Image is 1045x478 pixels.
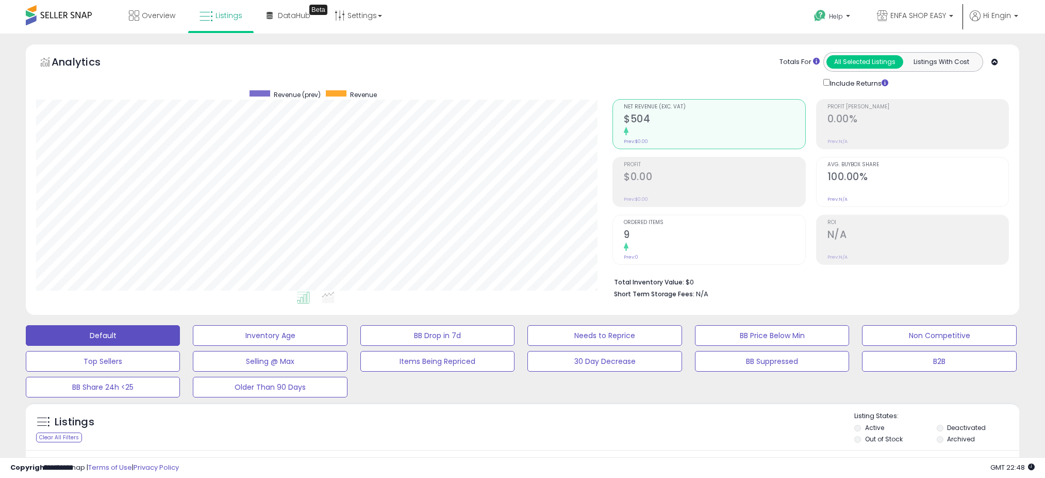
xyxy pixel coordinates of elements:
[26,325,180,346] button: Default
[193,377,347,397] button: Older Than 90 Days
[990,463,1035,472] span: 2025-08-13 22:48 GMT
[10,463,48,472] strong: Copyright
[193,351,347,372] button: Selling @ Max
[695,351,849,372] button: BB Suppressed
[865,423,884,432] label: Active
[52,55,121,72] h5: Analytics
[274,90,321,99] span: Revenue (prev)
[624,254,638,260] small: Prev: 0
[827,162,1008,168] span: Avg. Buybox Share
[814,9,826,22] i: Get Help
[826,55,903,69] button: All Selected Listings
[360,351,515,372] button: Items Being Repriced
[26,377,180,397] button: BB Share 24h <25
[827,196,848,202] small: Prev: N/A
[527,351,682,372] button: 30 Day Decrease
[624,229,805,243] h2: 9
[827,138,848,145] small: Prev: N/A
[827,220,1008,226] span: ROI
[350,90,377,99] span: Revenue
[890,10,946,21] span: ENFA SHOP EASY
[624,113,805,127] h2: $504
[696,289,708,299] span: N/A
[36,433,82,442] div: Clear All Filters
[829,12,843,21] span: Help
[947,435,975,443] label: Archived
[614,278,684,286] b: Total Inventory Value:
[624,171,805,185] h2: $0.00
[215,10,242,21] span: Listings
[614,275,1001,288] li: $0
[624,196,648,202] small: Prev: $0.00
[827,104,1008,110] span: Profit [PERSON_NAME]
[865,435,903,443] label: Out of Stock
[26,351,180,372] button: Top Sellers
[624,220,805,226] span: Ordered Items
[816,77,901,89] div: Include Returns
[827,254,848,260] small: Prev: N/A
[947,423,986,432] label: Deactivated
[527,325,682,346] button: Needs to Reprice
[55,415,94,429] h5: Listings
[854,411,1019,421] p: Listing States:
[983,10,1011,21] span: Hi Engin
[193,325,347,346] button: Inventory Age
[278,10,310,21] span: DataHub
[624,104,805,110] span: Net Revenue (Exc. VAT)
[695,325,849,346] button: BB Price Below Min
[142,10,175,21] span: Overview
[614,290,694,298] b: Short Term Storage Fees:
[827,171,1008,185] h2: 100.00%
[806,2,860,34] a: Help
[624,138,648,145] small: Prev: $0.00
[360,325,515,346] button: BB Drop in 7d
[903,55,980,69] button: Listings With Cost
[827,113,1008,127] h2: 0.00%
[779,57,820,67] div: Totals For
[862,325,1016,346] button: Non Competitive
[10,463,179,473] div: seller snap | |
[624,162,805,168] span: Profit
[970,10,1018,34] a: Hi Engin
[862,351,1016,372] button: B2B
[309,5,327,15] div: Tooltip anchor
[827,229,1008,243] h2: N/A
